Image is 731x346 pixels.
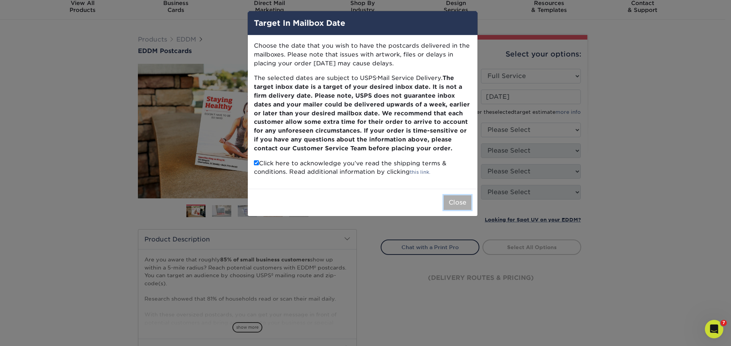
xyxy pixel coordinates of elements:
small: ® [376,77,378,79]
button: Close [444,195,471,210]
p: Choose the date that you wish to have the postcards delivered in the mailboxes. Please note that ... [254,42,471,68]
span: 7 [721,320,727,326]
p: Click here to acknowledge you’ve read the shipping terms & conditions. Read additional informatio... [254,159,471,177]
p: The selected dates are subject to USPS Mail Service Delivery. [254,74,471,153]
a: this link. [410,169,430,175]
b: The target inbox date is a target of your desired inbox date. It is not a firm delivery date. Ple... [254,74,470,151]
h4: Target In Mailbox Date [254,17,471,29]
iframe: Intercom live chat [705,320,723,338]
